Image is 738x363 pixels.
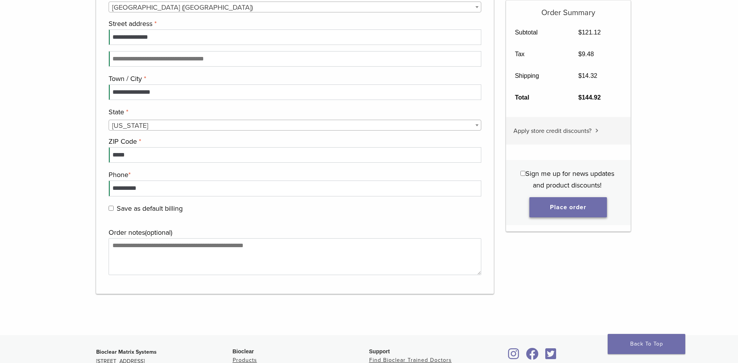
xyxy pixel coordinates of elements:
th: Subtotal [506,22,570,43]
bdi: 121.12 [578,29,601,36]
th: Total [506,87,570,108]
span: $ [578,51,582,57]
span: United States (US) [109,2,481,13]
span: Florida [109,120,481,131]
h5: Order Summary [506,0,631,17]
span: Sign me up for news updates and product discounts! [525,169,614,189]
a: Bioclear [506,353,522,360]
a: Bioclear [524,353,541,360]
span: $ [578,94,582,101]
label: Save as default billing [109,203,480,214]
input: Sign me up for news updates and product discounts! [520,171,525,176]
a: Bioclear [543,353,559,360]
span: Bioclear [233,348,254,354]
button: Place order [529,197,607,217]
label: State [109,106,480,118]
img: caret.svg [595,129,598,132]
label: Street address [109,18,480,29]
span: Support [369,348,390,354]
strong: Bioclear Matrix Systems [96,349,157,355]
span: $ [578,72,582,79]
bdi: 14.32 [578,72,597,79]
span: (optional) [145,228,172,237]
span: $ [578,29,582,36]
a: Back To Top [608,334,685,354]
th: Shipping [506,65,570,87]
label: Phone [109,169,480,181]
bdi: 9.48 [578,51,594,57]
label: Town / City [109,73,480,84]
bdi: 144.92 [578,94,601,101]
input: Save as default billing [109,206,114,211]
label: Order notes [109,227,480,238]
span: State [109,120,482,131]
th: Tax [506,43,570,65]
label: ZIP Code [109,136,480,147]
span: Country / Region [109,2,482,12]
span: Apply store credit discounts? [513,127,591,135]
